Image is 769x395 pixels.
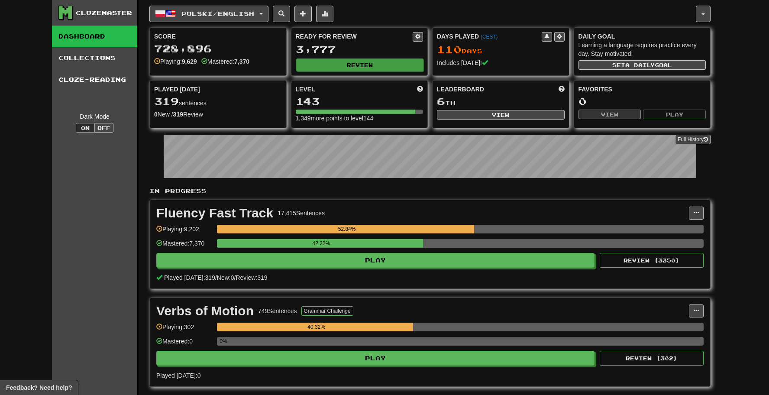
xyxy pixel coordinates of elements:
[156,207,273,220] div: Fluency Fast Track
[301,306,353,316] button: Grammar Challenge
[296,58,424,71] button: Review
[578,96,706,107] div: 0
[156,351,595,366] button: Play
[578,110,641,119] button: View
[437,95,445,107] span: 6
[437,96,565,107] div: th
[149,187,711,195] p: In Progress
[437,58,565,67] div: Includes [DATE]!
[149,6,268,22] button: Polski/English
[578,85,706,94] div: Favorites
[164,274,215,281] span: Played [DATE]: 319
[220,239,423,248] div: 42.32%
[296,32,413,41] div: Ready for Review
[156,337,213,351] div: Mastered: 0
[156,239,213,253] div: Mastered: 7,370
[156,253,595,268] button: Play
[600,253,704,268] button: Review (3350)
[559,85,565,94] span: This week in points, UTC
[481,34,498,40] a: (CEST)
[217,274,234,281] span: New: 0
[52,69,137,91] a: Cloze-Reading
[296,44,423,55] div: 3,777
[296,85,315,94] span: Level
[154,57,197,66] div: Playing:
[52,26,137,47] a: Dashboard
[94,123,113,133] button: Off
[578,41,706,58] div: Learning a language requires practice every day. Stay motivated!
[437,110,565,120] button: View
[437,43,462,55] span: 110
[220,323,413,331] div: 40.32%
[294,6,312,22] button: Add sentence to collection
[236,274,267,281] span: Review: 319
[578,60,706,70] button: Seta dailygoal
[273,6,290,22] button: Search sentences
[625,62,655,68] span: a daily
[258,307,297,315] div: 749 Sentences
[58,112,131,121] div: Dark Mode
[52,47,137,69] a: Collections
[76,123,95,133] button: On
[215,274,217,281] span: /
[6,383,72,392] span: Open feedback widget
[154,96,282,107] div: sentences
[234,58,249,65] strong: 7,370
[437,32,542,41] div: Days Played
[296,114,423,123] div: 1,349 more points to level 144
[156,225,213,239] div: Playing: 9,202
[156,372,200,379] span: Played [DATE]: 0
[201,57,249,66] div: Mastered:
[154,111,158,118] strong: 0
[156,323,213,337] div: Playing: 302
[220,225,474,233] div: 52.84%
[600,351,704,366] button: Review (302)
[182,58,197,65] strong: 9,629
[154,95,179,107] span: 319
[437,44,565,55] div: Day s
[173,111,183,118] strong: 319
[154,32,282,41] div: Score
[296,96,423,107] div: 143
[417,85,423,94] span: Score more points to level up
[181,10,254,17] span: Polski / English
[154,110,282,119] div: New / Review
[578,32,706,41] div: Daily Goal
[234,274,236,281] span: /
[76,9,132,17] div: Clozemaster
[316,6,333,22] button: More stats
[154,85,200,94] span: Played [DATE]
[154,43,282,54] div: 728,896
[278,209,325,217] div: 17,415 Sentences
[156,304,254,317] div: Verbs of Motion
[437,85,484,94] span: Leaderboard
[643,110,706,119] button: Play
[675,135,711,144] a: Full History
